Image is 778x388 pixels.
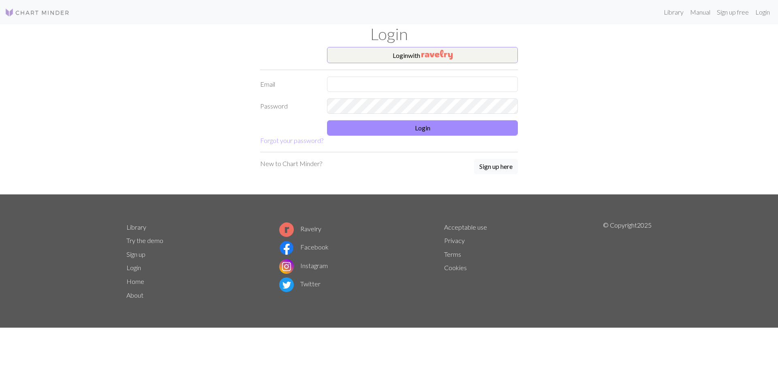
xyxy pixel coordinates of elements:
[444,223,487,231] a: Acceptable use
[714,4,752,20] a: Sign up free
[444,250,461,258] a: Terms
[279,277,294,292] img: Twitter logo
[126,277,144,285] a: Home
[752,4,773,20] a: Login
[126,223,146,231] a: Library
[474,159,518,174] button: Sign up here
[126,291,143,299] a: About
[687,4,714,20] a: Manual
[279,222,294,237] img: Ravelry logo
[444,237,465,244] a: Privacy
[279,280,321,288] a: Twitter
[260,136,323,144] a: Forgot your password?
[279,225,321,232] a: Ravelry
[279,259,294,274] img: Instagram logo
[421,50,453,60] img: Ravelry
[444,264,467,271] a: Cookies
[474,159,518,175] a: Sign up here
[122,24,656,44] h1: Login
[255,98,322,114] label: Password
[126,250,145,258] a: Sign up
[603,220,652,302] p: © Copyright 2025
[126,237,163,244] a: Try the demo
[126,264,141,271] a: Login
[260,159,322,168] p: New to Chart Minder?
[327,120,518,136] button: Login
[279,241,294,255] img: Facebook logo
[660,4,687,20] a: Library
[327,47,518,63] button: Loginwith
[255,77,322,92] label: Email
[279,243,329,251] a: Facebook
[5,8,70,17] img: Logo
[279,262,328,269] a: Instagram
